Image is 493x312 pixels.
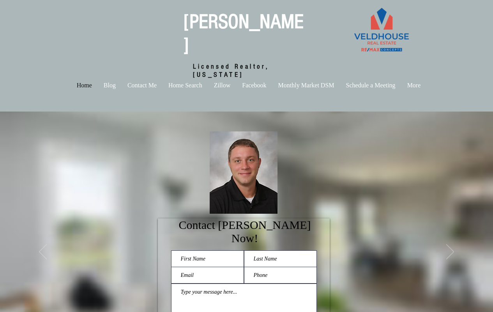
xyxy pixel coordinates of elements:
button: Next [446,244,454,261]
a: Facebook [236,81,272,91]
span: Licensed Realtor, [US_STATE] [193,62,269,79]
span: Contact [PERSON_NAME] Now! [178,218,311,245]
a: Monthly Market DSM [272,81,340,91]
a: Contact Me [122,81,163,91]
p: Zillow [210,81,235,90]
p: Home Search [164,81,206,90]
p: Blog [100,81,120,90]
input: Phone [244,267,317,284]
p: More [403,81,425,90]
a: Blog [98,81,122,91]
button: Previous [39,244,47,261]
nav: Site [61,81,437,91]
img: 12034403_1203879192961678_81641584542374 [210,131,277,214]
p: Monthly Market DSM [274,81,338,90]
a: [PERSON_NAME] [184,10,304,57]
input: Email [171,267,244,284]
img: Veldhouse Logo - Option 1.png [347,4,417,57]
p: Facebook [238,81,270,90]
input: First Name [171,250,244,267]
p: Home [73,81,96,90]
a: Home [71,81,98,91]
a: Home Search [163,81,208,91]
p: Contact Me [124,81,161,90]
a: Zillow [208,81,237,91]
input: Last Name [244,250,317,267]
a: Schedule a Meeting [340,81,401,91]
p: Schedule a Meeting [342,81,399,90]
